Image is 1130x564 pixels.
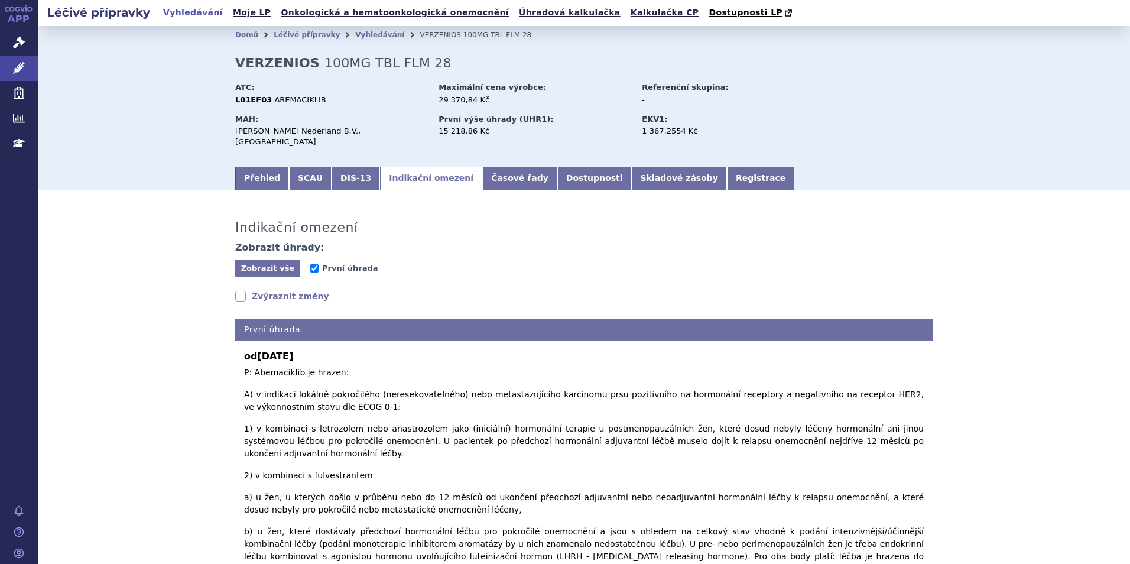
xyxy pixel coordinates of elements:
[727,167,794,190] a: Registrace
[439,115,553,124] strong: První výše úhrady (UHR1):
[355,31,404,39] a: Vyhledávání
[439,95,631,105] div: 29 370,84 Kč
[439,126,631,137] div: 15 218,86 Kč
[324,56,452,70] span: 100MG TBL FLM 28
[332,167,380,190] a: DIS-13
[277,5,512,21] a: Onkologická a hematoonkologická onemocnění
[463,31,531,39] span: 100MG TBL FLM 28
[380,167,482,190] a: Indikační omezení
[515,5,624,21] a: Úhradová kalkulačka
[235,319,933,341] h4: První úhrada
[235,31,258,39] a: Domů
[439,83,546,92] strong: Maximální cena výrobce:
[235,83,255,92] strong: ATC:
[244,349,924,364] b: od
[235,126,427,147] div: [PERSON_NAME] Nederland B.V., [GEOGRAPHIC_DATA]
[631,167,726,190] a: Skladové zásoby
[235,290,329,302] a: Zvýraznit změny
[274,31,340,39] a: Léčivé přípravky
[235,115,258,124] strong: MAH:
[235,242,324,254] h4: Zobrazit úhrady:
[274,95,326,104] span: ABEMACIKLIB
[482,167,557,190] a: Časové řady
[235,95,272,104] strong: L01EF03
[709,8,782,17] span: Dostupnosti LP
[235,220,358,235] h3: Indikační omezení
[642,126,775,137] div: 1 367,2554 Kč
[38,4,160,21] h2: Léčivé přípravky
[257,351,293,362] span: [DATE]
[627,5,703,21] a: Kalkulačka CP
[160,5,226,21] a: Vyhledávání
[229,5,274,21] a: Moje LP
[705,5,798,21] a: Dostupnosti LP
[235,56,320,70] strong: VERZENIOS
[322,264,378,273] span: První úhrada
[235,167,289,190] a: Přehled
[235,260,300,277] button: Zobrazit vše
[241,264,295,273] span: Zobrazit vše
[420,31,461,39] span: VERZENIOS
[310,264,319,273] input: První úhrada
[557,167,632,190] a: Dostupnosti
[642,83,728,92] strong: Referenční skupina:
[289,167,332,190] a: SCAU
[642,95,775,105] div: -
[642,115,667,124] strong: EKV1:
